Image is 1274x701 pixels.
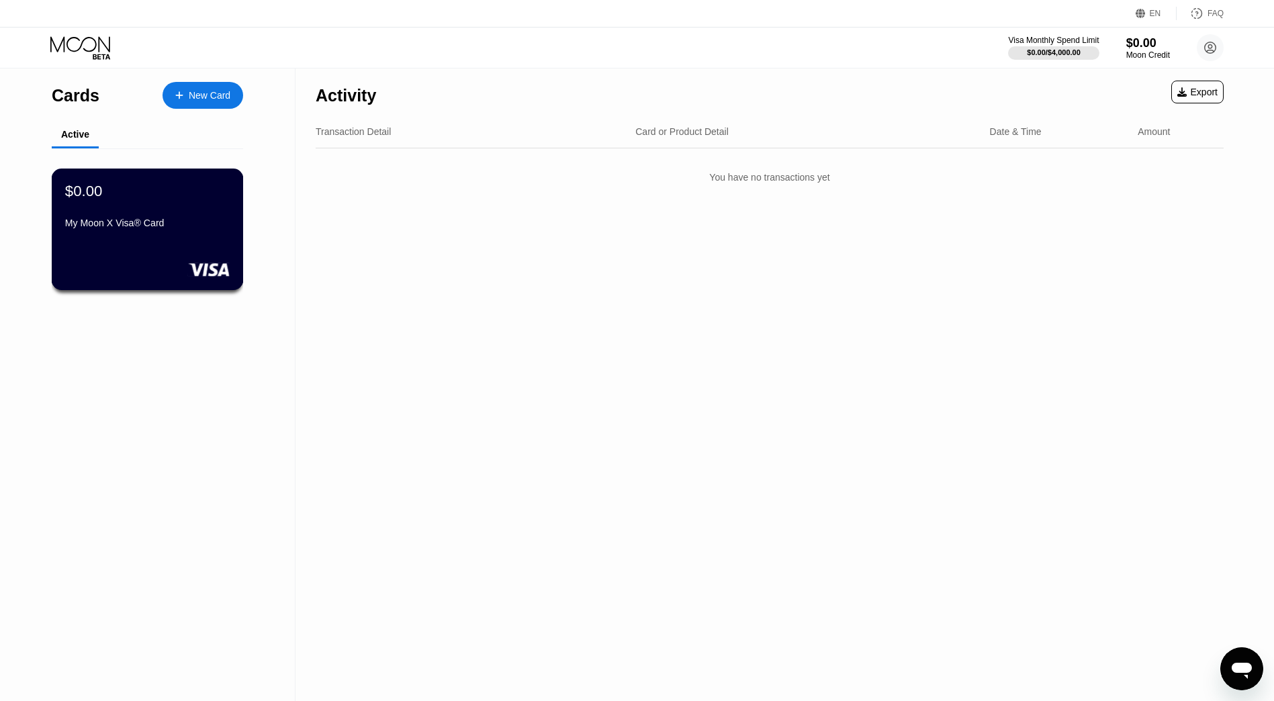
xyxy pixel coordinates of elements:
[52,169,242,289] div: $0.00My Moon X Visa® Card
[316,126,391,137] div: Transaction Detail
[1136,7,1177,20] div: EN
[1126,50,1170,60] div: Moon Credit
[189,90,230,101] div: New Card
[61,129,89,140] div: Active
[1008,36,1099,60] div: Visa Monthly Spend Limit$0.00/$4,000.00
[1027,48,1081,56] div: $0.00 / $4,000.00
[635,126,729,137] div: Card or Product Detail
[1171,81,1224,103] div: Export
[1126,36,1170,50] div: $0.00
[990,126,1042,137] div: Date & Time
[1177,87,1218,97] div: Export
[1177,7,1224,20] div: FAQ
[1008,36,1099,45] div: Visa Monthly Spend Limit
[316,158,1224,196] div: You have no transactions yet
[52,86,99,105] div: Cards
[1126,36,1170,60] div: $0.00Moon Credit
[1150,9,1161,18] div: EN
[65,218,230,228] div: My Moon X Visa® Card
[1208,9,1224,18] div: FAQ
[163,82,243,109] div: New Card
[65,182,103,199] div: $0.00
[1138,126,1170,137] div: Amount
[316,86,376,105] div: Activity
[1220,647,1263,690] iframe: Gumb za odpiranje okna za sporočila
